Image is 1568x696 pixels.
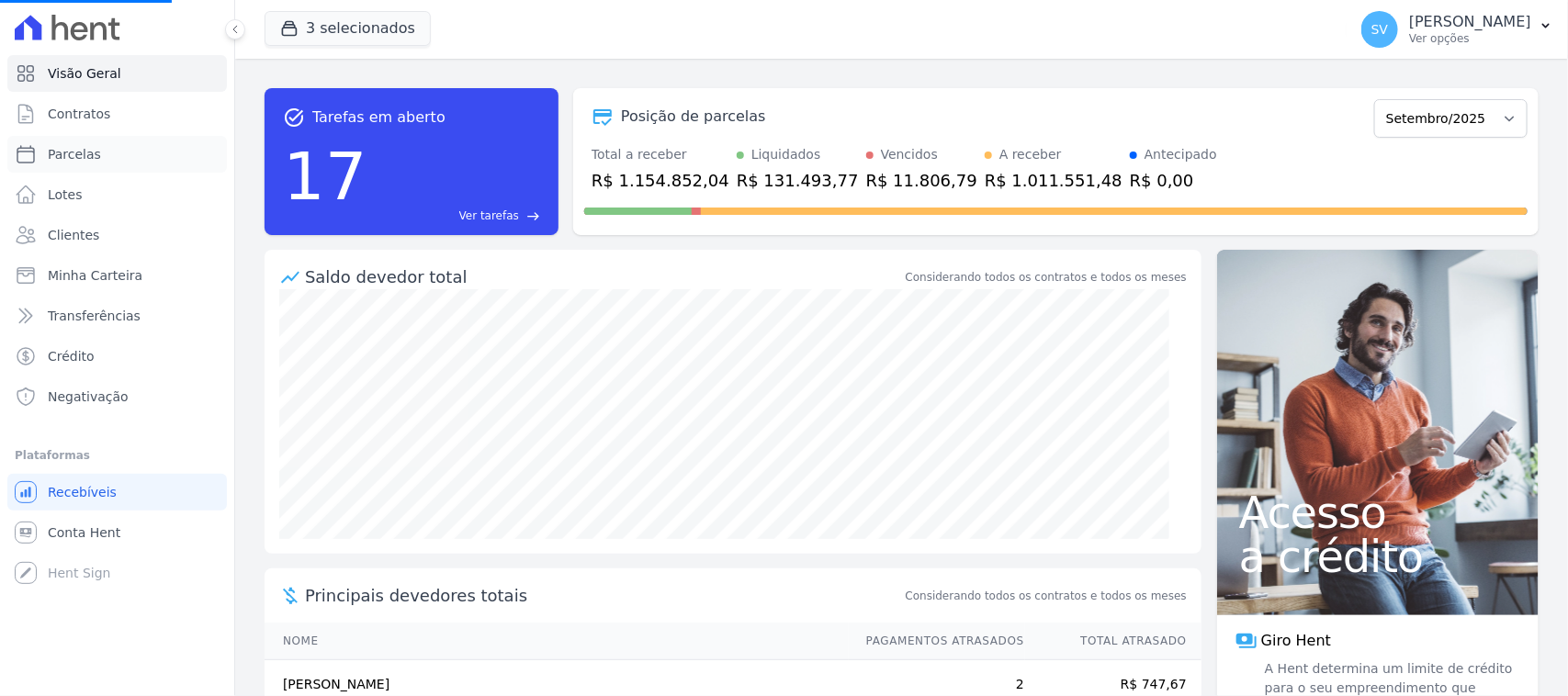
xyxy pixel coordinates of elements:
div: Saldo devedor total [305,264,902,289]
button: SV [PERSON_NAME] Ver opções [1347,4,1568,55]
span: Giro Hent [1261,630,1331,652]
a: Lotes [7,176,227,213]
span: a crédito [1239,534,1517,578]
a: Clientes [7,217,227,253]
span: Contratos [48,105,110,123]
span: Conta Hent [48,523,120,542]
span: Ver tarefas [459,208,519,224]
div: A receber [999,145,1062,164]
a: Contratos [7,95,227,132]
span: SV [1371,23,1388,36]
span: Recebíveis [48,483,117,501]
div: R$ 131.493,77 [737,168,859,193]
span: Transferências [48,307,141,325]
a: Minha Carteira [7,257,227,294]
p: [PERSON_NAME] [1409,13,1531,31]
span: Parcelas [48,145,101,163]
span: east [526,209,540,223]
a: Recebíveis [7,474,227,511]
a: Parcelas [7,136,227,173]
div: R$ 11.806,79 [866,168,977,193]
a: Negativação [7,378,227,415]
span: Visão Geral [48,64,121,83]
div: R$ 1.154.852,04 [592,168,729,193]
div: R$ 1.011.551,48 [985,168,1122,193]
div: Plataformas [15,444,220,466]
span: Principais devedores totais [305,583,902,608]
a: Crédito [7,338,227,375]
th: Pagamentos Atrasados [849,623,1025,660]
div: Posição de parcelas [621,106,766,128]
div: R$ 0,00 [1130,168,1217,193]
a: Visão Geral [7,55,227,92]
div: Liquidados [751,145,821,164]
span: Clientes [48,226,99,244]
span: Tarefas em aberto [312,107,446,129]
a: Conta Hent [7,514,227,551]
div: Vencidos [881,145,938,164]
button: 3 selecionados [265,11,431,46]
div: Considerando todos os contratos e todos os meses [906,269,1187,286]
a: Ver tarefas east [375,208,540,224]
span: Acesso [1239,490,1517,534]
th: Total Atrasado [1025,623,1201,660]
span: Lotes [48,185,83,204]
a: Transferências [7,297,227,334]
span: Considerando todos os contratos e todos os meses [906,588,1187,604]
span: Crédito [48,347,95,365]
div: Antecipado [1145,145,1217,164]
span: Negativação [48,387,129,406]
div: 17 [283,129,367,224]
span: Minha Carteira [48,266,142,285]
span: task_alt [283,107,305,129]
p: Ver opções [1409,31,1531,46]
th: Nome [265,623,849,660]
div: Total a receber [592,145,729,164]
